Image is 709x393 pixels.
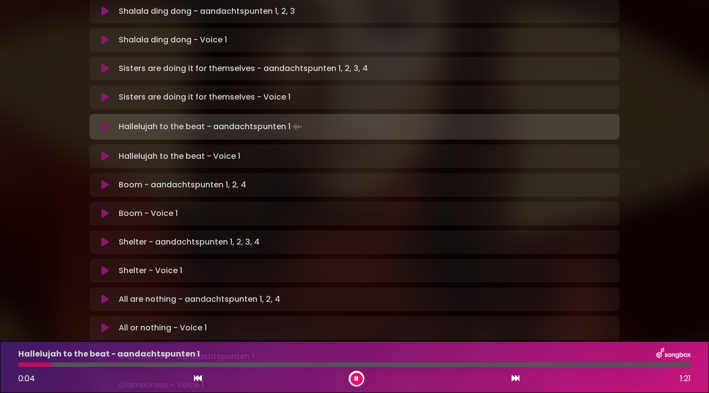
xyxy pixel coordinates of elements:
img: waveform4.gif [290,120,304,134]
p: Sisters are doing it for themselves - Voice 1 [119,91,290,103]
p: Boom - aandachtspunten 1, 2, 4 [119,179,246,191]
span: 0:04 [18,373,35,384]
p: Hallelujah to the beat - aandachtspunten 1 [18,348,200,360]
img: songbox-logo-white.png [656,348,691,360]
span: 1:21 [680,373,691,385]
p: All or nothing - Voice 1 [119,322,207,334]
p: Shelter - aandachtspunten 1, 2, 3, 4 [119,236,259,248]
p: Hallelujah to the beat - aandachtspunten 1 [119,120,304,134]
p: All are nothing - aandachtspunten 1, 2, 4 [119,293,280,305]
p: Shalala ding dong - Voice 1 [119,34,227,46]
p: Hallelujah to the beat - Voice 1 [119,150,240,162]
p: Shelter - Voice 1 [119,265,182,277]
p: Boom - Voice 1 [119,208,178,219]
p: Shalala ding dong - aandachtspunten 1, 2, 3 [119,5,295,17]
p: Sisters are doing it for themselves - aandachtspunten 1, 2, 3, 4 [119,63,368,74]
